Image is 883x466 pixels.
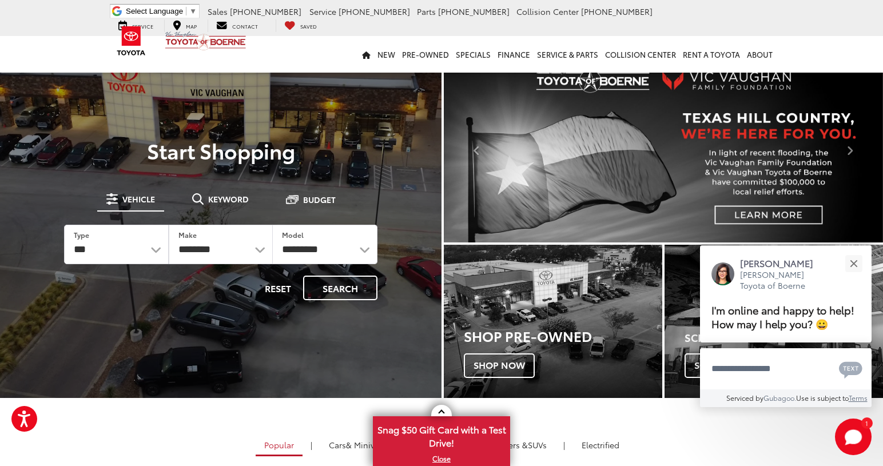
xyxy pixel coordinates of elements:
a: Terms [849,393,868,403]
span: Use is subject to [796,393,849,403]
h4: Schedule Service [685,332,883,344]
a: Service & Parts: Opens in a new tab [534,36,602,73]
a: Schedule Service Schedule Now [665,245,883,397]
span: I'm online and happy to help! How may I help you? 😀 [711,302,854,331]
button: Chat with SMS [836,356,866,381]
p: [PERSON_NAME] [740,257,825,269]
div: Toyota [665,245,883,397]
button: Close [841,251,866,276]
svg: Start Chat [835,419,872,455]
img: Vic Vaughan Toyota of Boerne [165,31,246,51]
div: carousel slide number 2 of 2 [444,57,883,242]
p: Start Shopping [48,139,393,162]
a: Pre-Owned [399,36,452,73]
span: Select Language [126,7,183,15]
span: [PHONE_NUMBER] [581,6,653,17]
span: Keyword [208,195,249,203]
img: Disaster Relief in Texas [444,57,883,242]
a: Home [359,36,374,73]
a: Cars [320,435,393,455]
button: Toggle Chat Window [835,419,872,455]
textarea: Type your message [700,348,872,389]
a: About [743,36,776,73]
span: Vehicle [122,195,155,203]
label: Type [74,230,89,240]
a: Rent a Toyota [679,36,743,73]
a: SUVs [469,435,555,455]
button: Click to view previous picture. [444,80,510,220]
section: Carousel section with vehicle pictures - may contain disclaimers. [444,57,883,242]
span: ▼ [189,7,197,15]
a: Shop Pre-Owned Shop Now [444,245,662,397]
a: My Saved Vehicles [276,19,325,32]
li: | [308,439,315,451]
a: Service [110,19,162,32]
span: Sales [208,6,228,17]
p: [PERSON_NAME] Toyota of Boerne [740,269,825,292]
span: Snag $50 Gift Card with a Test Drive! [374,417,509,452]
a: New [374,36,399,73]
span: Schedule Now [685,353,777,377]
a: Popular [256,435,303,456]
svg: Text [839,360,862,379]
a: Map [164,19,205,32]
img: Toyota [110,22,153,59]
a: Collision Center [602,36,679,73]
span: [PHONE_NUMBER] [438,6,510,17]
span: Parts [417,6,436,17]
span: 1 [865,420,868,425]
span: & Minivan [346,439,384,451]
span: Saved [300,22,317,30]
button: Search [303,276,377,300]
li: | [560,439,568,451]
a: Specials [452,36,494,73]
div: Toyota [444,245,662,397]
button: Reset [255,276,301,300]
span: Service [309,6,336,17]
span: Shop Now [464,353,535,377]
span: Budget [303,196,336,204]
label: Model [282,230,304,240]
h3: Shop Pre-Owned [464,328,662,343]
span: [PHONE_NUMBER] [339,6,410,17]
a: Select Language​ [126,7,197,15]
a: Gubagoo. [763,393,796,403]
span: Serviced by [726,393,763,403]
div: Close[PERSON_NAME][PERSON_NAME] Toyota of BoerneI'm online and happy to help! How may I help you?... [700,245,872,407]
span: [PHONE_NUMBER] [230,6,301,17]
a: Contact [208,19,267,32]
button: Click to view next picture. [817,80,883,220]
a: Finance [494,36,534,73]
label: Make [178,230,197,240]
a: Electrified [573,435,628,455]
span: Collision Center [516,6,579,17]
